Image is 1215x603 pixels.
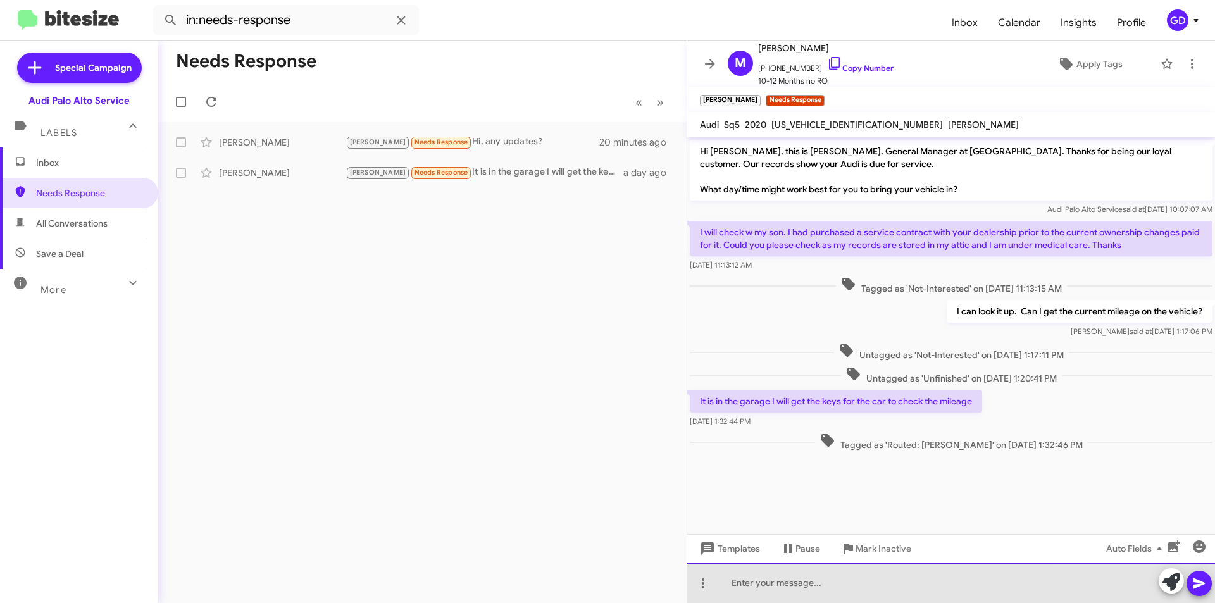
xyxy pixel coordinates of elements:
[766,95,824,106] small: Needs Response
[1107,4,1156,41] a: Profile
[350,138,406,146] span: [PERSON_NAME]
[36,247,84,260] span: Save a Deal
[628,89,650,115] button: Previous
[758,75,894,87] span: 10-12 Months no RO
[414,138,468,146] span: Needs Response
[770,537,830,560] button: Pause
[628,89,671,115] nav: Page navigation example
[700,95,761,106] small: [PERSON_NAME]
[827,63,894,73] a: Copy Number
[1096,537,1177,560] button: Auto Fields
[28,94,130,107] div: Audi Palo Alto Service
[834,343,1069,361] span: Untagged as 'Not-Interested' on [DATE] 1:17:11 PM
[947,300,1212,323] p: I can look it up. Can I get the current mileage on the vehicle?
[735,53,746,73] span: M
[623,166,676,179] div: a day ago
[1156,9,1201,31] button: GD
[745,119,766,130] span: 2020
[1130,326,1152,336] span: said at
[690,260,752,270] span: [DATE] 11:13:12 AM
[836,277,1067,295] span: Tagged as 'Not-Interested' on [DATE] 11:13:15 AM
[815,433,1088,451] span: Tagged as 'Routed: [PERSON_NAME]' on [DATE] 1:32:46 PM
[1106,537,1167,560] span: Auto Fields
[948,119,1019,130] span: [PERSON_NAME]
[55,61,132,74] span: Special Campaign
[1050,4,1107,41] a: Insights
[690,221,1212,256] p: I will check w my son. I had purchased a service contract with your dealership prior to the curre...
[176,51,316,71] h1: Needs Response
[17,53,142,83] a: Special Campaign
[36,156,144,169] span: Inbox
[1076,53,1123,75] span: Apply Tags
[690,390,982,413] p: It is in the garage I will get the keys for the car to check the mileage
[724,119,740,130] span: Sq5
[830,537,921,560] button: Mark Inactive
[841,366,1062,385] span: Untagged as 'Unfinished' on [DATE] 1:20:41 PM
[988,4,1050,41] a: Calendar
[36,187,144,199] span: Needs Response
[346,135,601,149] div: Hi, any updates?
[36,217,108,230] span: All Conversations
[690,140,1212,201] p: Hi [PERSON_NAME], this is [PERSON_NAME], General Manager at [GEOGRAPHIC_DATA]. Thanks for being o...
[1123,204,1145,214] span: said at
[649,89,671,115] button: Next
[219,166,346,179] div: [PERSON_NAME]
[687,537,770,560] button: Templates
[414,168,468,177] span: Needs Response
[758,56,894,75] span: [PHONE_NUMBER]
[153,5,419,35] input: Search
[771,119,943,130] span: [US_VEHICLE_IDENTIFICATION_NUMBER]
[1047,204,1212,214] span: Audi Palo Alto Service [DATE] 10:07:07 AM
[346,165,623,180] div: It is in the garage I will get the keys for the car to check the mileage
[942,4,988,41] a: Inbox
[635,94,642,110] span: «
[700,119,719,130] span: Audi
[1071,326,1212,336] span: [PERSON_NAME] [DATE] 1:17:06 PM
[795,537,820,560] span: Pause
[40,127,77,139] span: Labels
[697,537,760,560] span: Templates
[350,168,406,177] span: [PERSON_NAME]
[758,40,894,56] span: [PERSON_NAME]
[657,94,664,110] span: »
[856,537,911,560] span: Mark Inactive
[40,284,66,295] span: More
[1025,53,1154,75] button: Apply Tags
[1167,9,1188,31] div: GD
[690,416,751,426] span: [DATE] 1:32:44 PM
[219,136,346,149] div: [PERSON_NAME]
[601,136,676,149] div: 20 minutes ago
